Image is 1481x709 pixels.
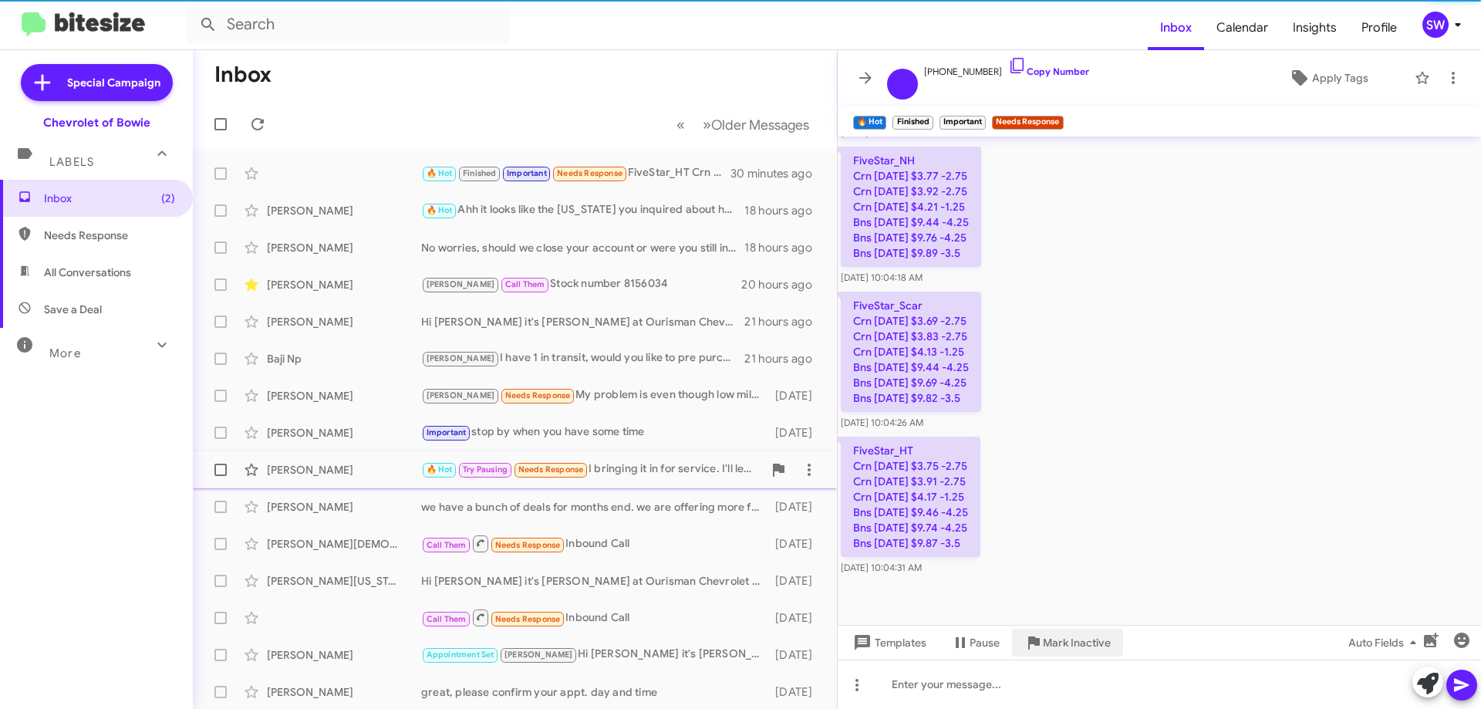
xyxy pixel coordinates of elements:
[744,240,825,255] div: 18 hours ago
[161,191,175,206] span: (2)
[668,109,818,140] nav: Page navigation example
[427,168,453,178] span: 🔥 Hot
[267,684,421,700] div: [PERSON_NAME]
[421,240,744,255] div: No worries, should we close your account or were you still in the market?
[44,228,175,243] span: Needs Response
[1249,64,1407,92] button: Apply Tags
[214,62,272,87] h1: Inbox
[421,573,767,589] div: Hi [PERSON_NAME] it's [PERSON_NAME] at Ourisman Chevrolet of Bowie. Hope you're well. Just wanted...
[504,650,573,660] span: [PERSON_NAME]
[49,346,81,360] span: More
[463,168,497,178] span: Finished
[267,388,421,403] div: [PERSON_NAME]
[67,75,160,90] span: Special Campaign
[267,277,421,292] div: [PERSON_NAME]
[744,314,825,329] div: 21 hours ago
[703,115,711,134] span: »
[43,115,150,130] div: Chevrolet of Bowie
[767,647,825,663] div: [DATE]
[1148,5,1204,50] span: Inbox
[850,629,926,657] span: Templates
[427,650,494,660] span: Appointment Set
[495,614,561,624] span: Needs Response
[1043,629,1111,657] span: Mark Inactive
[970,629,1000,657] span: Pause
[1280,5,1349,50] a: Insights
[838,629,939,657] button: Templates
[421,461,763,478] div: I bringing it in for service. I'll let you know when they're done.
[676,115,685,134] span: «
[1349,5,1409,50] span: Profile
[421,201,744,219] div: Ahh it looks like the [US_STATE] you inquired about has sold. Let me know if you see anything els...
[427,540,467,550] span: Call Them
[939,629,1012,657] button: Pause
[267,314,421,329] div: [PERSON_NAME]
[892,116,933,130] small: Finished
[507,168,547,178] span: Important
[427,205,453,215] span: 🔥 Hot
[427,427,467,437] span: Important
[267,536,421,552] div: [PERSON_NAME][DEMOGRAPHIC_DATA]
[187,6,511,43] input: Search
[267,240,421,255] div: [PERSON_NAME]
[49,155,94,169] span: Labels
[421,534,767,553] div: Inbound Call
[1012,629,1123,657] button: Mark Inactive
[518,464,584,474] span: Needs Response
[841,562,922,573] span: [DATE] 10:04:31 AM
[711,116,809,133] span: Older Messages
[421,684,767,700] div: great, please confirm your appt. day and time
[1008,66,1089,77] a: Copy Number
[767,573,825,589] div: [DATE]
[767,499,825,515] div: [DATE]
[463,464,508,474] span: Try Pausing
[741,277,825,292] div: 20 hours ago
[427,464,453,474] span: 🔥 Hot
[992,116,1063,130] small: Needs Response
[767,610,825,626] div: [DATE]
[267,462,421,478] div: [PERSON_NAME]
[267,425,421,441] div: [PERSON_NAME]
[267,499,421,515] div: [PERSON_NAME]
[427,390,495,400] span: [PERSON_NAME]
[421,275,741,293] div: Stock number 8156034
[421,499,767,515] div: we have a bunch of deals for months end. we are offering more for trades and our prices have dropped
[667,109,694,140] button: Previous
[841,417,923,428] span: [DATE] 10:04:26 AM
[421,608,767,627] div: Inbound Call
[841,272,923,283] span: [DATE] 10:04:18 AM
[44,265,131,280] span: All Conversations
[21,64,173,101] a: Special Campaign
[421,646,767,663] div: Hi [PERSON_NAME] it's [PERSON_NAME] at Ourisman Chevrolet of Bowie. Hope you're well. Just wanted...
[1204,5,1280,50] a: Calendar
[421,164,732,182] div: FiveStar_HT Crn [DATE] $3.75 -2.75 Crn [DATE] $3.91 -2.75 Crn [DATE] $4.17 -1.25 Bns [DATE] $9.46...
[421,387,767,404] div: My problem is even though low miles it's son to be 3 model years old
[841,147,981,267] p: FiveStar_NH Crn [DATE] $3.77 -2.75 Crn [DATE] $3.92 -2.75 Crn [DATE] $4.21 -1.25 Bns [DATE] $9.44...
[427,279,495,289] span: [PERSON_NAME]
[853,116,886,130] small: 🔥 Hot
[841,437,980,557] p: FiveStar_HT Crn [DATE] $3.75 -2.75 Crn [DATE] $3.91 -2.75 Crn [DATE] $4.17 -1.25 Bns [DATE] $9.46...
[505,390,571,400] span: Needs Response
[44,302,102,317] span: Save a Deal
[505,279,545,289] span: Call Them
[1409,12,1464,38] button: SW
[44,191,175,206] span: Inbox
[693,109,818,140] button: Next
[841,292,981,412] p: FiveStar_Scar Crn [DATE] $3.69 -2.75 Crn [DATE] $3.83 -2.75 Crn [DATE] $4.13 -1.25 Bns [DATE] $9....
[557,168,622,178] span: Needs Response
[1422,12,1449,38] div: SW
[940,116,986,130] small: Important
[1336,629,1435,657] button: Auto Fields
[732,166,825,181] div: 30 minutes ago
[767,425,825,441] div: [DATE]
[744,351,825,366] div: 21 hours ago
[427,614,467,624] span: Call Them
[267,203,421,218] div: [PERSON_NAME]
[495,540,561,550] span: Needs Response
[267,573,421,589] div: [PERSON_NAME][US_STATE]
[744,203,825,218] div: 18 hours ago
[767,684,825,700] div: [DATE]
[421,349,744,367] div: I have 1 in transit, would you like to pre purchase?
